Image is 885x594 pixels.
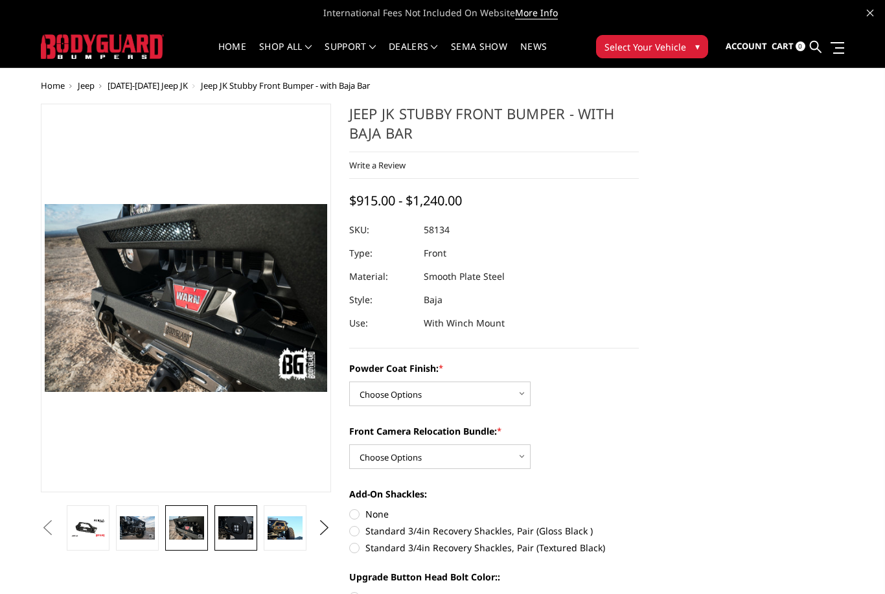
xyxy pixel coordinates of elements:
button: Previous [38,518,57,538]
a: SEMA Show [451,42,507,67]
a: [DATE]-[DATE] Jeep JK [108,80,188,91]
a: News [520,42,547,67]
img: BODYGUARD BUMPERS [41,34,164,58]
label: Upgrade Button Head Bolt Color:: [349,570,639,584]
dd: Baja [424,288,442,312]
label: Front Camera Relocation Bundle: [349,424,639,438]
a: Home [41,80,65,91]
dt: Material: [349,265,414,288]
a: shop all [259,42,312,67]
img: Jeep JK Stubby Front Bumper - with Baja Bar [268,516,303,540]
img: Front Stubby End Caps w/ Baja Bar (Lights & Winch Sold Separately) [120,516,155,540]
span: Jeep JK Stubby Front Bumper - with Baja Bar [201,80,370,91]
dd: Front [424,242,446,265]
label: Add-On Shackles: [349,487,639,501]
label: Powder Coat Finish: [349,361,639,375]
dd: 58134 [424,218,450,242]
h1: Jeep JK Stubby Front Bumper - with Baja Bar [349,104,639,152]
dd: With Winch Mount [424,312,505,335]
span: $915.00 - $1,240.00 [349,192,462,209]
span: ▾ [695,40,700,53]
label: Standard 3/4in Recovery Shackles, Pair (Textured Black) [349,541,639,554]
button: Next [314,518,334,538]
dt: Type: [349,242,414,265]
button: Select Your Vehicle [596,35,708,58]
span: 0 [796,41,805,51]
a: Home [218,42,246,67]
a: Jeep JK Stubby Front Bumper - with Baja Bar [41,104,331,492]
a: Cart 0 [772,29,805,64]
dt: Use: [349,312,414,335]
img: Front Stubby End Caps w/ Baja Bar (Lights & Winch Sold Separately) [169,516,204,540]
span: Select Your Vehicle [604,40,686,54]
a: Account [726,29,767,64]
a: More Info [515,6,558,19]
img: Stubby End Cap w/ optional Light Cutout (Lights Sold Separately) [218,516,253,540]
dt: Style: [349,288,414,312]
label: None [349,507,639,521]
a: Write a Review [349,159,406,171]
label: Standard 3/4in Recovery Shackles, Pair (Gloss Black ) [349,524,639,538]
a: Support [325,42,376,67]
a: Jeep [78,80,95,91]
a: Dealers [389,42,438,67]
dd: Smooth Plate Steel [424,265,505,288]
span: Account [726,40,767,52]
dt: SKU: [349,218,414,242]
span: Cart [772,40,794,52]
